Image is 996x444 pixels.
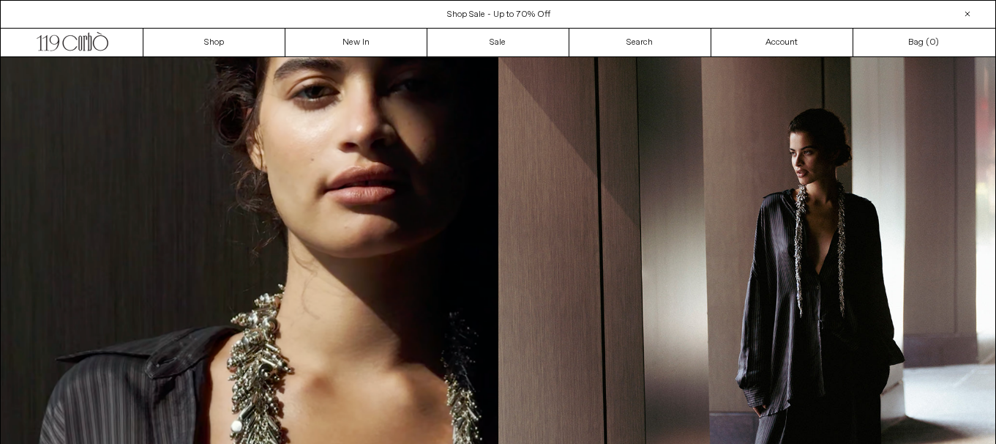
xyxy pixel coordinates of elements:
a: Account [711,29,853,56]
a: New In [285,29,427,56]
a: Bag () [853,29,995,56]
span: 0 [929,37,935,48]
a: Sale [427,29,569,56]
a: Shop [143,29,285,56]
a: Search [569,29,711,56]
a: Shop Sale - Up to 70% Off [447,9,550,21]
span: ) [929,36,939,49]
